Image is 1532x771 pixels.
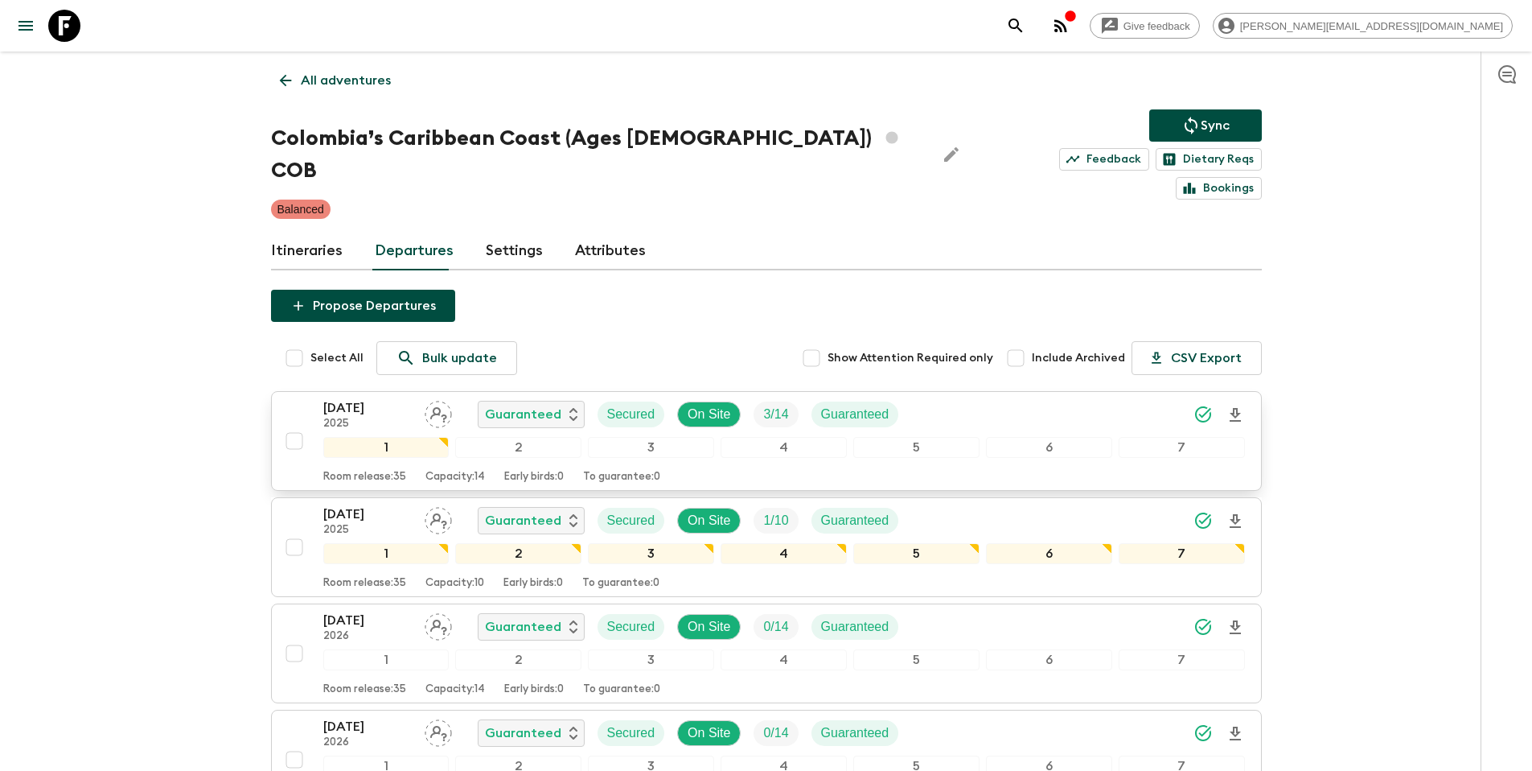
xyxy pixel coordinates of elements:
span: Include Archived [1032,350,1125,366]
p: Guaranteed [485,617,561,637]
p: 2025 [323,418,412,431]
div: Trip Fill [754,402,798,427]
p: Bulk update [422,348,497,368]
div: Trip Fill [754,508,798,534]
div: 3 [588,543,714,564]
a: Feedback [1059,148,1149,171]
p: 2026 [323,630,412,643]
svg: Synced Successfully [1193,617,1213,637]
div: Secured [598,614,665,640]
svg: Synced Successfully [1193,724,1213,743]
p: 2025 [323,524,412,537]
p: Sync [1201,116,1230,135]
button: search adventures [1000,10,1032,42]
svg: Synced Successfully [1193,405,1213,424]
h1: Colombia’s Caribbean Coast (Ages [DEMOGRAPHIC_DATA]) COB [271,122,923,187]
div: 4 [721,437,847,458]
p: Guaranteed [485,724,561,743]
button: Propose Departures [271,290,455,322]
p: 1 / 10 [763,511,788,530]
button: [DATE]2025Assign pack leaderGuaranteedSecuredOn SiteTrip FillGuaranteed1234567Room release:35Capa... [271,391,1262,491]
span: Assign pack leader [425,512,452,525]
button: [DATE]2026Assign pack leaderGuaranteedSecuredOn SiteTrip FillGuaranteed1234567Room release:35Capa... [271,604,1262,703]
span: Assign pack leader [425,406,452,418]
span: Assign pack leader [425,724,452,737]
div: 1 [323,543,450,564]
div: 6 [986,543,1112,564]
div: 7 [1119,649,1245,670]
div: On Site [677,402,741,427]
p: To guarantee: 0 [583,471,660,484]
p: Capacity: 14 [425,683,485,696]
span: Assign pack leader [425,618,452,631]
p: On Site [688,511,730,530]
span: Show Attention Required only [828,350,993,366]
p: To guarantee: 0 [582,577,659,590]
p: Room release: 35 [323,471,406,484]
p: Balanced [277,201,324,217]
svg: Download Onboarding [1226,724,1245,744]
p: Guaranteed [821,724,889,743]
p: 0 / 14 [763,724,788,743]
p: Guaranteed [821,617,889,637]
div: Trip Fill [754,614,798,640]
p: Guaranteed [821,511,889,530]
p: [DATE] [323,398,412,418]
p: To guarantee: 0 [583,683,660,696]
div: 7 [1119,437,1245,458]
div: On Site [677,720,741,746]
div: 1 [323,649,450,670]
p: Secured [607,511,655,530]
div: 5 [853,649,980,670]
div: Secured [598,720,665,746]
span: Select All [310,350,363,366]
p: Early birds: 0 [503,577,563,590]
p: Capacity: 10 [425,577,484,590]
p: Guaranteed [485,405,561,424]
div: 2 [455,437,581,458]
a: Departures [375,232,454,270]
p: On Site [688,724,730,743]
div: 1 [323,437,450,458]
p: Secured [607,405,655,424]
a: Dietary Reqs [1156,148,1262,171]
p: All adventures [301,71,391,90]
button: [DATE]2025Assign pack leaderGuaranteedSecuredOn SiteTrip FillGuaranteed1234567Room release:35Capa... [271,497,1262,597]
svg: Synced Successfully [1193,511,1213,530]
p: Guaranteed [821,405,889,424]
div: 4 [721,649,847,670]
a: Itineraries [271,232,343,270]
button: CSV Export [1132,341,1262,375]
p: Secured [607,724,655,743]
p: Guaranteed [485,511,561,530]
svg: Download Onboarding [1226,512,1245,531]
div: On Site [677,508,741,534]
p: Room release: 35 [323,683,406,696]
a: Attributes [575,232,646,270]
a: Bulk update [376,341,517,375]
div: Secured [598,402,665,427]
div: 7 [1119,543,1245,564]
button: Sync adventure departures to the booking engine [1149,109,1262,142]
button: menu [10,10,42,42]
p: 3 / 14 [763,405,788,424]
p: Early birds: 0 [504,683,564,696]
a: All adventures [271,64,400,97]
div: 3 [588,649,714,670]
p: Secured [607,617,655,637]
p: Room release: 35 [323,577,406,590]
span: [PERSON_NAME][EMAIL_ADDRESS][DOMAIN_NAME] [1231,20,1512,32]
div: 2 [455,649,581,670]
svg: Download Onboarding [1226,406,1245,425]
span: Give feedback [1115,20,1199,32]
div: Trip Fill [754,720,798,746]
div: 5 [853,543,980,564]
p: [DATE] [323,717,412,736]
p: 0 / 14 [763,617,788,637]
a: Give feedback [1090,13,1200,39]
p: On Site [688,617,730,637]
p: [DATE] [323,505,412,524]
svg: Download Onboarding [1226,618,1245,637]
p: [DATE] [323,611,412,630]
div: 6 [986,649,1112,670]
